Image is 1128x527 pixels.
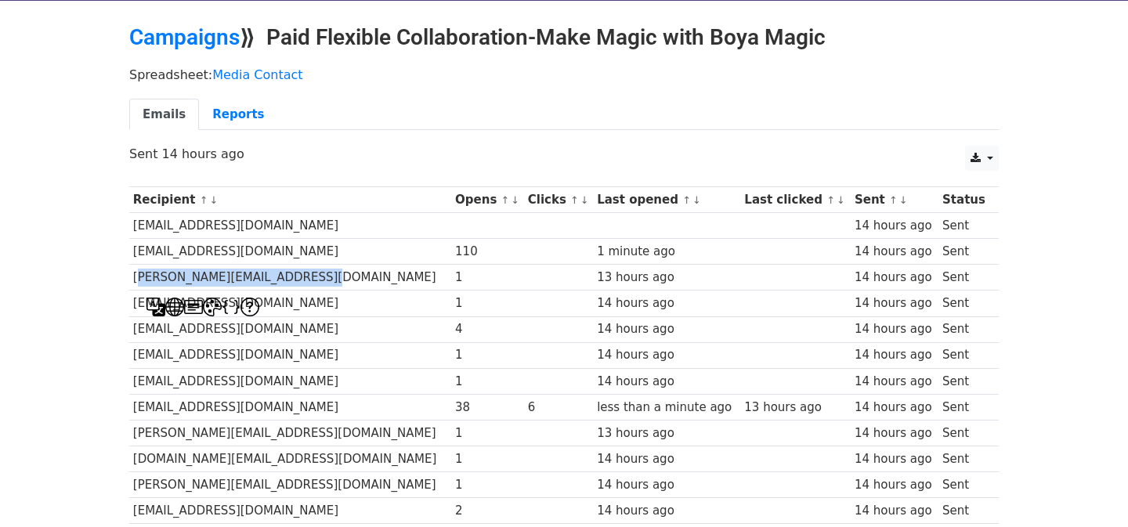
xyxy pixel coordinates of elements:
div: 13 hours ago [597,424,737,442]
div: 6 [528,399,590,417]
a: ↑ [570,194,579,206]
a: ↓ [692,194,701,206]
td: Sent [938,239,991,265]
th: Last clicked [741,187,851,213]
div: 4 [455,320,520,338]
th: Clicks [524,187,593,213]
a: ↑ [889,194,898,206]
a: ↓ [511,194,519,206]
a: ↑ [501,194,510,206]
a: Emails [129,99,199,131]
div: 1 [455,476,520,494]
div: less than a minute ago [597,399,737,417]
th: Status [938,187,991,213]
a: ↓ [899,194,908,206]
div: 1 [455,424,520,442]
div: 1 [455,269,520,287]
a: ↓ [837,194,845,206]
div: 14 hours ago [855,476,935,494]
td: [EMAIL_ADDRESS][DOMAIN_NAME] [129,316,451,342]
td: [EMAIL_ADDRESS][DOMAIN_NAME] [129,498,451,524]
div: 14 hours ago [597,294,737,312]
iframe: Chat Widget [1050,452,1128,527]
td: Sent [938,498,991,524]
div: 14 hours ago [855,320,935,338]
div: 14 hours ago [597,346,737,364]
div: 110 [455,243,520,261]
th: Last opened [593,187,740,213]
div: 2 [455,502,520,520]
div: 13 hours ago [744,399,847,417]
td: Sent [938,213,991,239]
td: Sent [938,472,991,498]
a: ↑ [826,194,835,206]
td: Sent [938,368,991,394]
td: Sent [938,265,991,291]
p: Spreadsheet: [129,67,999,83]
div: 14 hours ago [855,450,935,468]
a: Reports [199,99,277,131]
a: ↑ [682,194,691,206]
a: ↓ [209,194,218,206]
td: [DOMAIN_NAME][EMAIL_ADDRESS][DOMAIN_NAME] [129,446,451,472]
div: 14 hours ago [855,373,935,391]
td: [PERSON_NAME][EMAIL_ADDRESS][DOMAIN_NAME] [129,472,451,498]
td: [EMAIL_ADDRESS][DOMAIN_NAME] [129,291,451,316]
td: Sent [938,446,991,472]
a: ↑ [200,194,208,206]
div: 14 hours ago [855,243,935,261]
div: 14 hours ago [855,269,935,287]
td: [EMAIL_ADDRESS][DOMAIN_NAME] [129,239,451,265]
div: 13 hours ago [597,269,737,287]
td: [PERSON_NAME][EMAIL_ADDRESS][DOMAIN_NAME] [129,420,451,446]
td: [EMAIL_ADDRESS][DOMAIN_NAME] [129,368,451,394]
td: Sent [938,342,991,368]
div: 14 hours ago [597,320,737,338]
div: 1 minute ago [597,243,737,261]
a: Media Contact [212,67,302,82]
td: [PERSON_NAME][EMAIL_ADDRESS][DOMAIN_NAME] [129,265,451,291]
div: 14 hours ago [855,399,935,417]
div: 14 hours ago [597,450,737,468]
a: Campaigns [129,24,240,50]
td: [EMAIL_ADDRESS][DOMAIN_NAME] [129,342,451,368]
td: Sent [938,316,991,342]
p: Sent 14 hours ago [129,146,999,162]
div: 38 [455,399,520,417]
th: Recipient [129,187,451,213]
th: Opens [451,187,524,213]
div: 14 hours ago [597,373,737,391]
div: 1 [455,450,520,468]
div: 14 hours ago [855,217,935,235]
div: 14 hours ago [597,476,737,494]
a: ↓ [580,194,589,206]
div: 14 hours ago [597,502,737,520]
td: Sent [938,291,991,316]
h2: ⟫ Paid Flexible Collaboration-Make Magic with Boya Magic [129,24,999,51]
div: 14 hours ago [855,294,935,312]
div: 14 hours ago [855,346,935,364]
div: 1 [455,294,520,312]
div: 14 hours ago [855,502,935,520]
div: 1 [455,346,520,364]
td: Sent [938,394,991,420]
div: 1 [455,373,520,391]
th: Sent [851,187,938,213]
td: Sent [938,420,991,446]
td: [EMAIL_ADDRESS][DOMAIN_NAME] [129,394,451,420]
td: [EMAIL_ADDRESS][DOMAIN_NAME] [129,213,451,239]
div: 14 hours ago [855,424,935,442]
